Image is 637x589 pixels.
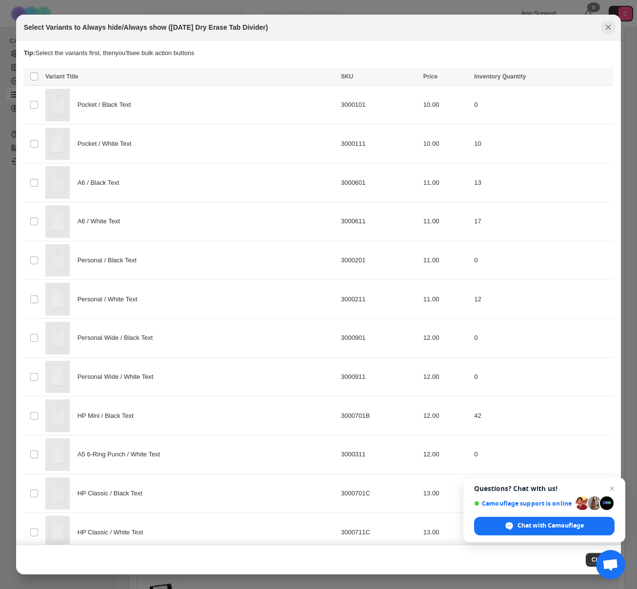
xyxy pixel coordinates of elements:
[45,205,70,238] img: Today-Dry-Erase-Tab-Divider-White-Text-CP-1.jpg
[338,163,420,202] td: 3000601
[78,411,139,421] span: HP Mini / Black Text
[45,322,70,354] img: Today-Dry-Erase-Tab-Divider-Black-Text-CP-1.jpg
[420,357,472,396] td: 12.00
[45,361,70,393] img: Today-Dry-Erase-Tab-Divider-White-Text-CP-1.jpg
[471,474,613,513] td: 237
[338,474,420,513] td: 3000701C
[474,500,572,507] span: Camouflage support is online
[45,73,79,80] span: Variant Title
[471,241,613,280] td: 0
[592,556,608,564] span: Close
[420,202,472,241] td: 11.00
[471,280,613,319] td: 12
[45,244,70,277] img: Today-Dry-Erase-Tab-Divider-Black-Text-CP-1.jpg
[471,163,613,202] td: 13
[45,516,70,549] img: Today-Dry-Erase-Tab-Divider-White-Text-CP-1.jpg
[420,435,472,474] td: 12.00
[338,241,420,280] td: 3000201
[45,438,70,471] img: Today-Dry-Erase-Tab-Divider-White-Text-CP-1.jpg
[601,20,615,34] button: Close
[78,139,137,149] span: Pocket / White Text
[420,318,472,357] td: 12.00
[338,202,420,241] td: 3000611
[338,396,420,435] td: 3000701B
[471,86,613,125] td: 0
[45,399,70,432] img: Today-Dry-Erase-Tab-Divider-Black-Text-CP-1.jpg
[586,553,614,567] button: Close
[78,333,158,343] span: Personal Wide / Black Text
[78,255,142,265] span: Personal / Black Text
[338,280,420,319] td: 3000211
[471,124,613,163] td: 10
[518,521,584,530] span: Chat with Camouflage
[45,128,70,160] img: Today-Dry-Erase-Tab-Divider-White-Text-CP-1.jpg
[471,318,613,357] td: 0
[420,86,472,125] td: 10.00
[45,283,70,315] img: Today-Dry-Erase-Tab-Divider-White-Text-CP-1.jpg
[24,49,36,57] strong: Tip:
[420,124,472,163] td: 10.00
[338,435,420,474] td: 3000311
[471,435,613,474] td: 0
[420,163,472,202] td: 11.00
[471,396,613,435] td: 42
[474,485,615,492] span: Questions? Chat with us!
[420,396,472,435] td: 12.00
[423,73,438,80] span: Price
[474,73,526,80] span: Inventory Quantity
[338,124,420,163] td: 3000111
[606,483,618,494] span: Close chat
[45,89,70,121] img: Today-Dry-Erase-Tab-Divider-Black-Text-CP-1.jpg
[78,450,165,459] span: A5 6-Ring Punch / White Text
[338,513,420,551] td: 3000711C
[420,513,472,551] td: 13.00
[596,550,625,579] div: Open chat
[78,216,125,226] span: A6 / White Text
[341,73,353,80] span: SKU
[338,318,420,357] td: 3000901
[78,489,148,498] span: HP Classic / Black Text
[338,86,420,125] td: 3000101
[420,474,472,513] td: 13.00
[471,357,613,396] td: 0
[78,528,148,537] span: HP Classic / White Text
[78,294,142,304] span: Personal / White Text
[78,178,125,188] span: A6 / Black Text
[420,241,472,280] td: 11.00
[45,166,70,199] img: Today-Dry-Erase-Tab-Divider-Black-Text-CP-1.jpg
[45,477,70,510] img: Today-Dry-Erase-Tab-Divider-Black-Text-CP-1.jpg
[474,517,615,535] div: Chat with Camouflage
[78,372,159,382] span: Personal Wide / White Text
[24,22,268,32] h2: Select Variants to Always hide/Always show ([DATE] Dry Erase Tab Divider)
[78,100,136,110] span: Pocket / Black Text
[420,280,472,319] td: 11.00
[338,357,420,396] td: 3000911
[24,48,614,58] p: Select the variants first, then you'll see bulk action buttons
[471,202,613,241] td: 17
